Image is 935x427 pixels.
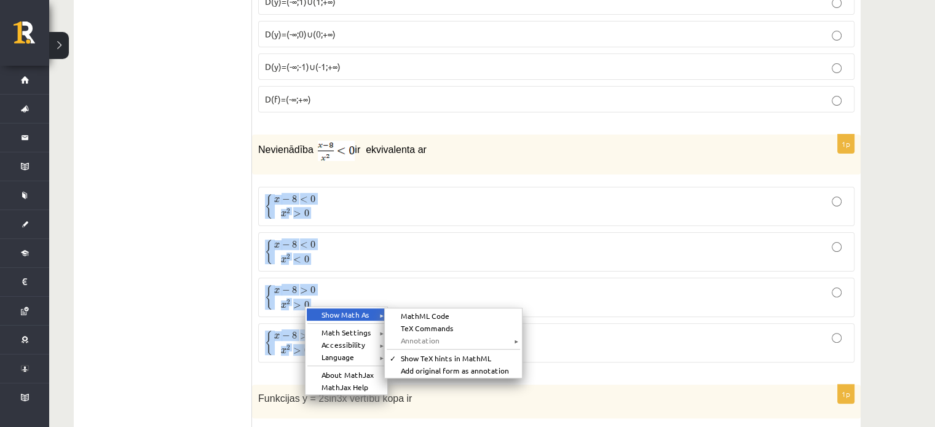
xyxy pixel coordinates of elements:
span: ► [514,335,519,345]
div: Language [307,351,386,363]
span: ► [379,352,385,362]
span: ✓ [390,353,396,363]
div: Show Math As [307,308,386,321]
div: TeX Commands [386,322,521,334]
div: MathJax Help [307,381,386,393]
div: Accessibility [307,339,386,351]
div: Add original form as annotation [386,364,521,377]
div: Math Settings [307,326,386,339]
span: ► [379,310,385,319]
div: Annotation [386,334,521,347]
span: ► [379,327,385,337]
div: MathML Code [386,310,521,322]
div: Show TeX hints in MathML [386,352,521,364]
div: About MathJax [307,369,386,381]
span: ► [379,340,385,350]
